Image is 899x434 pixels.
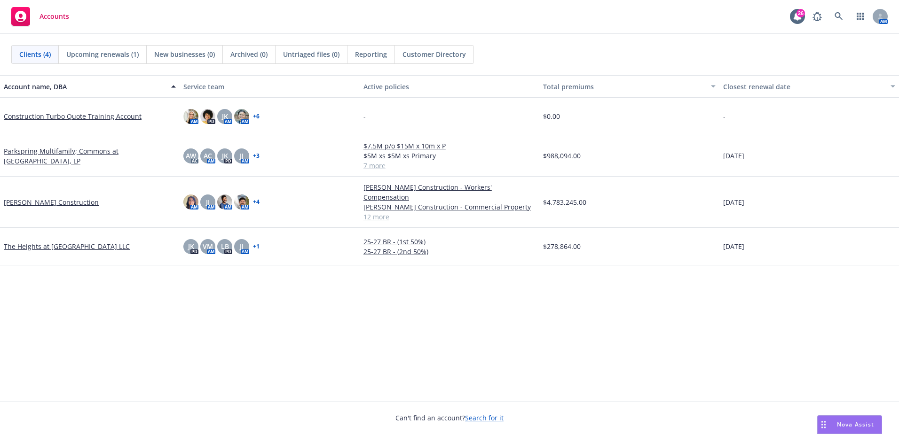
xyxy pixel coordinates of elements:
[240,241,244,251] span: JJ
[543,241,581,251] span: $278,864.00
[363,161,536,170] a: 7 more
[363,202,536,212] a: [PERSON_NAME] Construction - Commercial Property
[543,197,586,207] span: $4,783,245.00
[355,49,387,59] span: Reporting
[543,151,581,161] span: $988,094.00
[723,241,744,251] span: [DATE]
[723,197,744,207] span: [DATE]
[539,75,719,98] button: Total premiums
[808,7,827,26] a: Report a Bug
[4,241,130,251] a: The Heights at [GEOGRAPHIC_DATA] LLC
[253,199,260,205] a: + 4
[253,114,260,119] a: + 6
[4,146,176,166] a: Parkspring Multifamily; Commons at [GEOGRAPHIC_DATA], LP
[222,111,228,121] span: JK
[4,111,142,121] a: Construction Turbo Quote Training Account
[719,75,899,98] button: Closest renewal date
[221,241,229,251] span: LB
[851,7,870,26] a: Switch app
[363,182,536,202] a: [PERSON_NAME] Construction - Workers' Compensation
[154,49,215,59] span: New businesses (0)
[183,109,198,124] img: photo
[360,75,539,98] button: Active policies
[203,241,213,251] span: VM
[234,194,249,209] img: photo
[4,82,166,92] div: Account name, DBA
[234,109,249,124] img: photo
[363,82,536,92] div: Active policies
[363,151,536,161] a: $5M xs $5M xs Primary
[200,109,215,124] img: photo
[217,194,232,209] img: photo
[19,49,51,59] span: Clients (4)
[796,9,805,17] div: 26
[253,244,260,249] a: + 1
[8,3,73,30] a: Accounts
[188,241,194,251] span: JK
[723,151,744,161] span: [DATE]
[39,13,69,20] span: Accounts
[180,75,359,98] button: Service team
[222,151,228,161] span: JK
[395,413,504,423] span: Can't find an account?
[363,237,536,247] a: 25-27 BR - (1st 50%)
[817,415,882,434] button: Nova Assist
[543,111,560,121] span: $0.00
[230,49,268,59] span: Archived (0)
[543,82,705,92] div: Total premiums
[837,420,874,428] span: Nova Assist
[183,194,198,209] img: photo
[240,151,244,161] span: JJ
[363,212,536,222] a: 12 more
[66,49,139,59] span: Upcoming renewals (1)
[402,49,466,59] span: Customer Directory
[204,151,212,161] span: AC
[465,413,504,422] a: Search for it
[206,197,210,207] span: JJ
[818,416,829,434] div: Drag to move
[723,111,726,121] span: -
[183,82,355,92] div: Service team
[4,197,99,207] a: [PERSON_NAME] Construction
[363,247,536,256] a: 25-27 BR - (2nd 50%)
[363,111,366,121] span: -
[186,151,196,161] span: AW
[723,82,885,92] div: Closest renewal date
[829,7,848,26] a: Search
[363,141,536,151] a: $7.5M p/o $15M x 10m x P
[283,49,339,59] span: Untriaged files (0)
[253,153,260,159] a: + 3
